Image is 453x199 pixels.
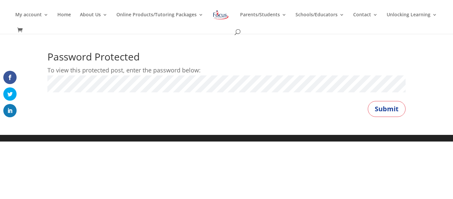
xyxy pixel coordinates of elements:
a: Schools/Educators [295,12,344,28]
a: Parents/Students [240,12,287,28]
p: To view this protected post, enter the password below: [47,65,406,75]
a: Contact [353,12,378,28]
a: My account [15,12,48,28]
a: About Us [80,12,107,28]
button: Submit [368,101,406,117]
a: Unlocking Learning [387,12,437,28]
a: Home [57,12,71,28]
img: Focus on Learning [212,9,229,21]
h1: Password Protected [47,52,406,65]
a: Online Products/Tutoring Packages [116,12,203,28]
